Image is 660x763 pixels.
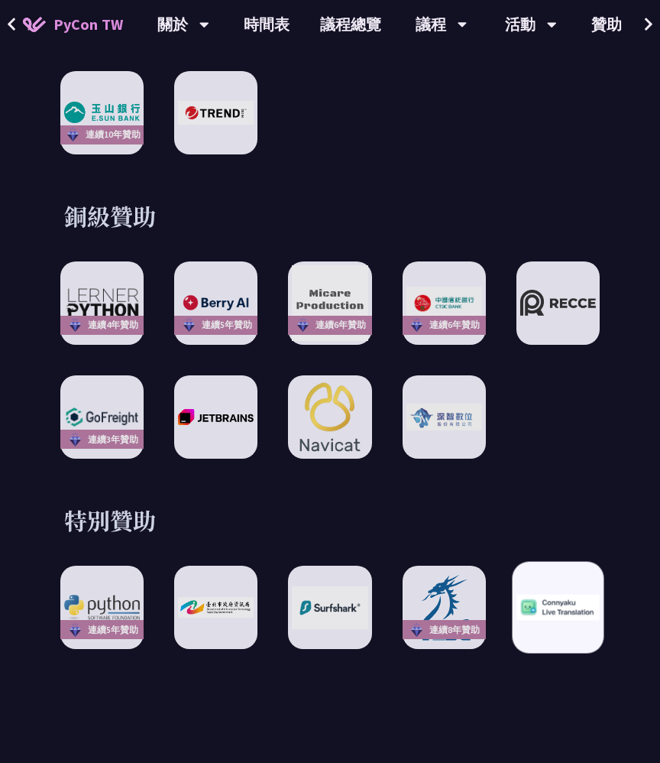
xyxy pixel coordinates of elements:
a: PyCon TW [8,5,138,44]
img: Micare Production [292,265,367,341]
img: Recce | join us [520,290,596,316]
img: sponsor-logo-diamond [66,621,84,639]
img: Surfshark [292,586,367,629]
span: PyCon TW [53,13,123,36]
img: Navicat [292,376,367,457]
img: CTBC Bank [406,287,482,320]
img: sponsor-logo-diamond [408,621,425,639]
img: Home icon of PyCon TW 2025 [23,17,46,32]
h3: 銅級贊助 [64,200,596,231]
img: sponsor-logo-diamond [408,316,425,334]
img: JetBrains [178,409,254,425]
div: 連續4年贊助 [60,316,144,335]
div: 連續6年贊助 [403,316,486,335]
img: Department of Information Technology, Taipei City Government [178,597,254,618]
img: 深智數位 [406,404,482,430]
img: sponsor-logo-diamond [66,316,84,334]
img: Berry AI [178,292,254,313]
img: sponsor-logo-diamond [180,316,198,334]
img: sponsor-logo-diamond [64,125,82,144]
div: 連續8年贊助 [403,620,486,639]
div: 連續10年贊助 [60,125,144,144]
div: 連續6年贊助 [288,316,371,335]
img: LernerPython [64,287,140,319]
img: 趨勢科技 Trend Micro [178,101,254,125]
img: GoFreight [64,404,140,430]
img: E.SUN Commercial Bank [64,102,140,123]
div: 連續5年贊助 [174,316,257,335]
img: sponsor-logo-diamond [66,430,84,449]
img: sponsor-logo-diamond [294,316,312,334]
img: Connyaku [516,594,600,621]
div: 連續5年贊助 [60,620,144,639]
h3: 特別贊助 [64,505,596,535]
img: 天瓏資訊圖書 [406,573,482,643]
img: Python Software Foundation [64,595,140,620]
div: 連續3年贊助 [60,430,144,449]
